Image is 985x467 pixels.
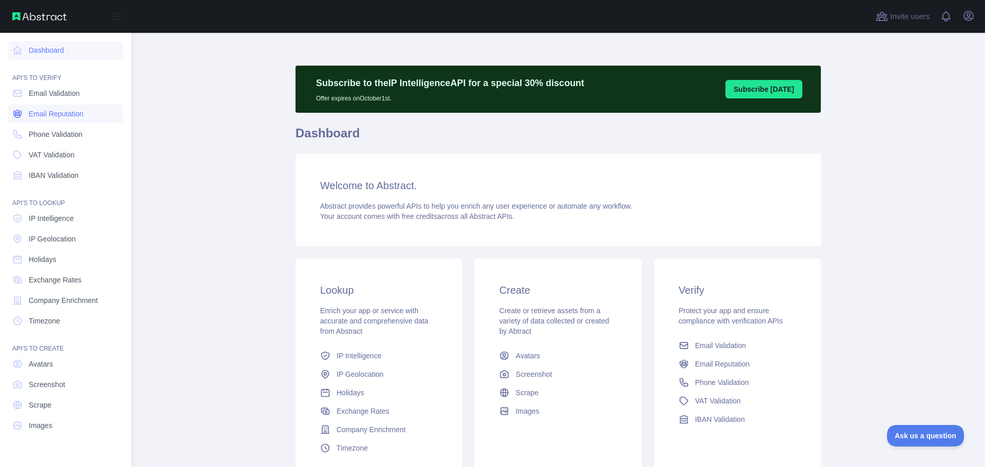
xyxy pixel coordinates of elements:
[8,41,123,59] a: Dashboard
[337,406,389,416] span: Exchange Rates
[29,88,80,98] span: Email Validation
[29,150,74,160] span: VAT Validation
[887,425,964,446] iframe: Toggle Customer Support
[8,250,123,269] a: Holidays
[499,283,617,297] h3: Create
[495,347,621,365] a: Avatars
[874,8,932,25] button: Invite users
[316,347,442,365] a: IP Intelligence
[8,62,123,82] div: API'S TO VERIFY
[8,332,123,353] div: API'S TO CREATE
[29,170,78,180] span: IBAN Validation
[725,80,802,98] button: Subscribe [DATE]
[695,414,745,424] span: IBAN Validation
[337,424,406,435] span: Company Enrichment
[29,379,65,390] span: Screenshot
[516,351,540,361] span: Avatars
[320,202,633,210] span: Abstract provides powerful APIs to help you enrich any user experience or automate any workflow.
[320,283,438,297] h3: Lookup
[29,359,53,369] span: Avatars
[495,402,621,420] a: Images
[29,400,51,410] span: Scrape
[8,146,123,164] a: VAT Validation
[695,359,750,369] span: Email Reputation
[8,355,123,373] a: Avatars
[679,307,783,325] span: Protect your app and ensure compliance with verification APIs
[8,125,123,144] a: Phone Validation
[295,125,821,150] h1: Dashboard
[675,392,800,410] a: VAT Validation
[29,275,82,285] span: Exchange Rates
[8,375,123,394] a: Screenshot
[316,365,442,383] a: IP Geolocation
[337,388,364,398] span: Holidays
[29,234,76,244] span: IP Geolocation
[320,178,796,193] h3: Welcome to Abstract.
[29,254,56,265] span: Holidays
[337,351,382,361] span: IP Intelligence
[675,410,800,429] a: IBAN Validation
[695,396,741,406] span: VAT Validation
[8,396,123,414] a: Scrape
[8,187,123,207] div: API'S TO LOOKUP
[8,312,123,330] a: Timezone
[316,76,584,90] p: Subscribe to the IP Intelligence API for a special 30 % discount
[29,109,84,119] span: Email Reputation
[29,213,74,224] span: IP Intelligence
[320,212,514,220] span: Your account comes with across all Abstract APIs.
[337,369,384,379] span: IP Geolocation
[8,105,123,123] a: Email Reputation
[695,377,749,388] span: Phone Validation
[675,373,800,392] a: Phone Validation
[8,416,123,435] a: Images
[29,295,98,306] span: Company Enrichment
[516,388,538,398] span: Scrape
[316,402,442,420] a: Exchange Rates
[8,291,123,310] a: Company Enrichment
[495,365,621,383] a: Screenshot
[8,166,123,185] a: IBAN Validation
[495,383,621,402] a: Scrape
[29,420,52,431] span: Images
[499,307,609,335] span: Create or retrieve assets from a variety of data collected or created by Abtract
[316,439,442,457] a: Timezone
[675,336,800,355] a: Email Validation
[8,230,123,248] a: IP Geolocation
[320,307,428,335] span: Enrich your app or service with accurate and comprehensive data from Abstract
[29,316,60,326] span: Timezone
[316,90,584,103] p: Offer expires on October 1st.
[337,443,368,453] span: Timezone
[890,11,930,23] span: Invite users
[675,355,800,373] a: Email Reputation
[8,209,123,228] a: IP Intelligence
[29,129,83,139] span: Phone Validation
[516,369,552,379] span: Screenshot
[402,212,437,220] span: free credits
[316,420,442,439] a: Company Enrichment
[12,12,67,21] img: Abstract API
[679,283,796,297] h3: Verify
[8,84,123,103] a: Email Validation
[695,340,746,351] span: Email Validation
[516,406,539,416] span: Images
[8,271,123,289] a: Exchange Rates
[316,383,442,402] a: Holidays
